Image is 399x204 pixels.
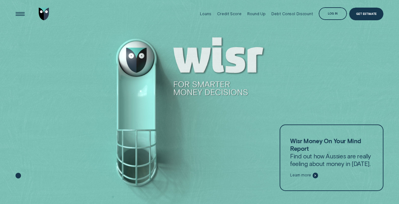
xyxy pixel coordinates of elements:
[247,11,266,16] div: Round Up
[271,11,313,16] div: Debt Consol Discount
[39,8,49,20] img: Wisr
[280,124,384,191] a: Wisr Money On Your Mind ReportFind out how Aussies are really feeling about money in [DATE].Learn...
[217,11,242,16] div: Credit Score
[319,7,347,20] button: Log in
[200,11,211,16] div: Loans
[290,173,311,178] span: Learn more
[290,137,361,152] strong: Wisr Money On Your Mind Report
[290,137,373,168] p: Find out how Aussies are really feeling about money in [DATE].
[14,8,26,20] button: Open Menu
[349,8,383,20] a: Get Estimate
